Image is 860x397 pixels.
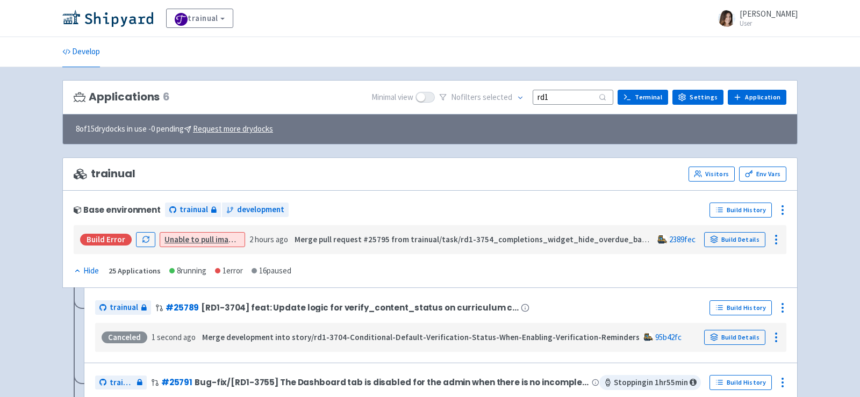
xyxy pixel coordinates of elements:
[222,203,289,217] a: development
[166,302,199,313] a: #25789
[599,375,701,390] span: Stopping in 1 hr 55 min
[295,234,784,244] strong: Merge pull request #25795 from trainual/task/rd1-3754_completions_widget_hide_overdue_badges_wher...
[74,265,100,277] button: Hide
[689,167,735,182] a: Visitors
[164,234,265,244] a: Unable to pull image for app
[152,332,196,342] time: 1 second ago
[215,265,243,277] div: 1 error
[163,91,170,103] span: 6
[704,232,765,247] a: Build Details
[95,376,147,390] a: trainual
[74,205,161,214] div: Base environment
[195,378,590,387] span: Bug-fix/[RD1-3755] The Dashboard tab is disabled for the admin when there is no incomplete Setup ...
[672,90,723,105] a: Settings
[202,332,640,342] strong: Merge development into story/rd1-3704-Conditional-Default-Verification-Status-When-Enabling-Verif...
[533,90,613,104] input: Search...
[74,168,135,180] span: trainual
[180,204,208,216] span: trainual
[80,234,132,246] div: Build Error
[165,203,221,217] a: trainual
[109,265,161,277] div: 25 Applications
[74,91,170,103] h3: Applications
[201,303,519,312] span: [RD1-3704] feat: Update logic for verify_content_status on curriculum c…
[451,91,512,104] span: No filter s
[62,10,153,27] img: Shipyard logo
[169,265,206,277] div: 8 running
[618,90,668,105] a: Terminal
[483,92,512,102] span: selected
[740,9,798,19] span: [PERSON_NAME]
[740,20,798,27] small: User
[655,332,682,342] a: 95b42fc
[102,331,147,343] div: Canceled
[252,265,291,277] div: 16 paused
[712,10,798,27] a: [PERSON_NAME] User
[371,91,413,104] span: Minimal view
[166,9,233,28] a: trainual
[704,330,765,345] a: Build Details
[709,203,772,218] a: Build History
[74,265,99,277] div: Hide
[193,124,273,134] u: Request more drydocks
[709,375,772,390] a: Build History
[728,90,786,105] a: Application
[669,234,696,244] a: 2389fec
[709,300,772,315] a: Build History
[110,377,134,389] span: trainual
[62,37,100,67] a: Develop
[161,377,192,388] a: #25791
[76,123,273,135] span: 8 of 15 drydocks in use - 0 pending
[739,167,786,182] a: Env Vars
[249,234,288,244] time: 2 hours ago
[110,301,138,314] span: trainual
[95,300,151,315] a: trainual
[237,204,284,216] span: development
